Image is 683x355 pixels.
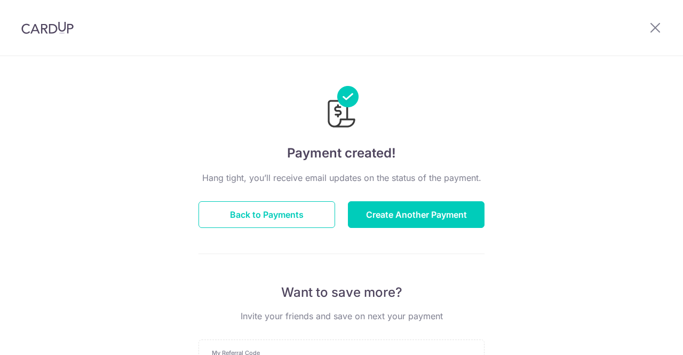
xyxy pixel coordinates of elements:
p: Invite your friends and save on next your payment [198,310,485,322]
button: Back to Payments [198,201,335,228]
p: Hang tight, you’ll receive email updates on the status of the payment. [198,171,485,184]
h4: Payment created! [198,144,485,163]
img: Payments [324,86,359,131]
p: Want to save more? [198,284,485,301]
button: Create Another Payment [348,201,485,228]
img: CardUp [21,21,74,34]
